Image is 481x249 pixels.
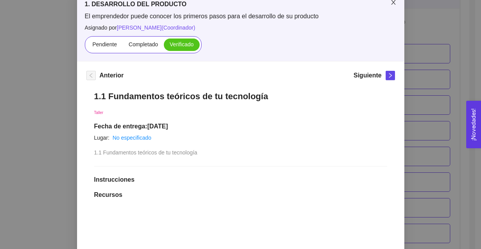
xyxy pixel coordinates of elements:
span: Pendiente [92,41,117,47]
h1: Recursos [94,191,387,199]
button: left [86,71,96,80]
a: No especificado [112,135,151,141]
span: Completado [129,41,158,47]
h5: Siguiente [353,71,381,80]
span: [PERSON_NAME] ( Coordinador ) [117,25,195,31]
h5: Anterior [100,71,124,80]
span: Verificado [170,41,193,47]
button: right [386,71,395,80]
span: El emprendedor puede conocer los primeros pasos para el desarrollo de su producto [85,12,397,21]
h1: Instrucciones [94,176,387,184]
button: Open Feedback Widget [466,101,481,148]
article: Lugar: [94,133,110,142]
span: right [386,73,395,78]
h1: 1.1 Fundamentos teóricos de tu tecnología [94,91,387,102]
span: Taller [94,110,104,115]
h1: Fecha de entrega: [DATE] [94,123,387,130]
span: 1.1 Fundamentos teóricos de tu tecnología [94,149,197,156]
span: Asignado por [85,23,397,32]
